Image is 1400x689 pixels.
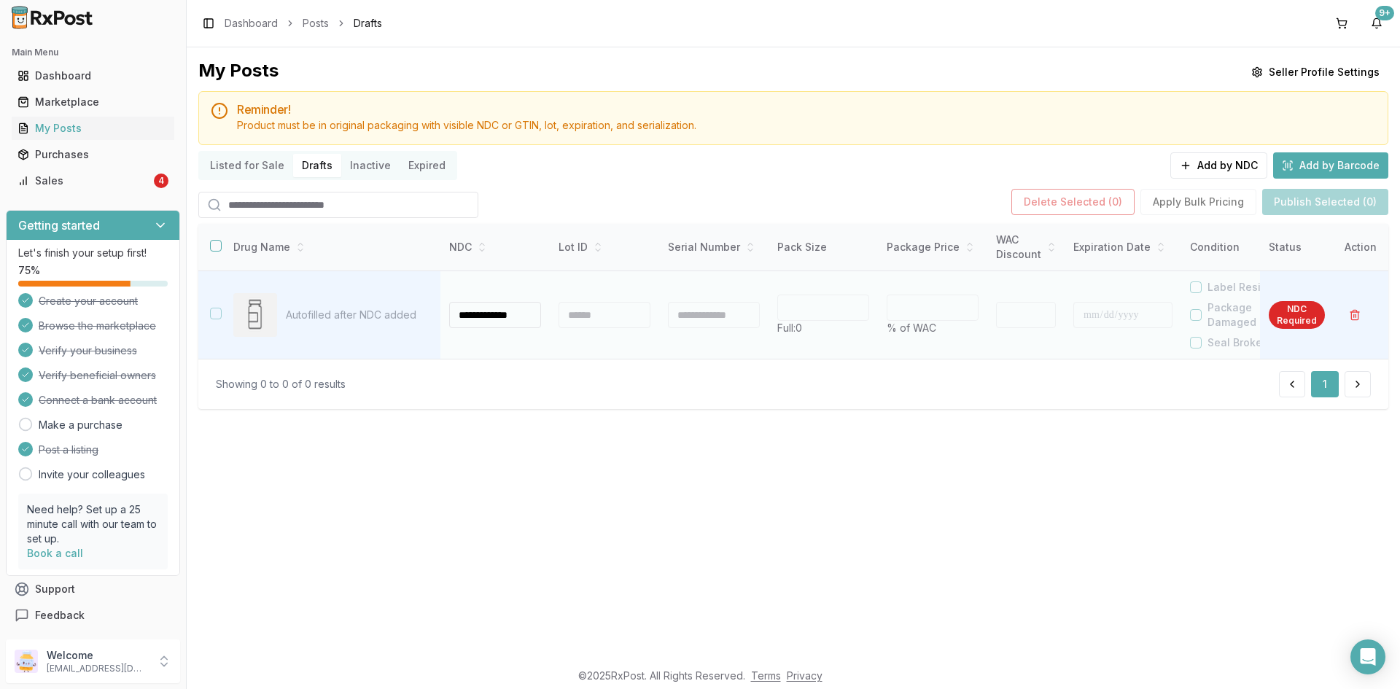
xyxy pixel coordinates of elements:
[6,64,180,87] button: Dashboard
[12,141,174,168] a: Purchases
[18,217,100,234] h3: Getting started
[787,669,822,682] a: Privacy
[293,154,341,177] button: Drafts
[39,467,145,482] a: Invite your colleagues
[15,650,38,673] img: User avatar
[887,240,979,254] div: Package Price
[777,322,802,334] span: Full: 0
[47,663,148,674] p: [EMAIL_ADDRESS][DOMAIN_NAME]
[1269,301,1325,329] div: NDC Required
[1273,152,1388,179] button: Add by Barcode
[303,16,329,31] a: Posts
[198,59,279,85] div: My Posts
[18,263,40,278] span: 75 %
[27,547,83,559] a: Book a call
[17,121,168,136] div: My Posts
[12,168,174,194] a: Sales4
[559,240,650,254] div: Lot ID
[12,115,174,141] a: My Posts
[6,169,180,192] button: Sales4
[1207,280,1280,295] label: Label Residue
[6,143,180,166] button: Purchases
[286,308,429,322] p: Autofilled after NDC added
[12,47,174,58] h2: Main Menu
[39,443,98,457] span: Post a listing
[6,117,180,140] button: My Posts
[1350,639,1385,674] div: Open Intercom Messenger
[39,319,156,333] span: Browse the marketplace
[1242,59,1388,85] button: Seller Profile Settings
[216,377,346,392] div: Showing 0 to 0 of 0 results
[449,240,541,254] div: NDC
[47,648,148,663] p: Welcome
[354,16,382,31] span: Drafts
[233,240,429,254] div: Drug Name
[6,90,180,114] button: Marketplace
[1170,152,1267,179] button: Add by NDC
[12,89,174,115] a: Marketplace
[233,293,277,337] img: Drug Image
[996,233,1056,262] div: WAC Discount
[6,576,180,602] button: Support
[6,6,99,29] img: RxPost Logo
[769,224,878,271] th: Pack Size
[6,602,180,628] button: Feedback
[1260,224,1334,271] th: Status
[237,118,1376,133] div: Product must be in original packaging with visible NDC or GTIN, lot, expiration, and serialization.
[1311,371,1339,397] button: 1
[1181,224,1291,271] th: Condition
[1333,224,1388,271] th: Action
[341,154,400,177] button: Inactive
[1207,300,1291,330] label: Package Damaged
[12,63,174,89] a: Dashboard
[1365,12,1388,35] button: 9+
[39,368,156,383] span: Verify beneficial owners
[225,16,278,31] a: Dashboard
[17,69,168,83] div: Dashboard
[39,418,122,432] a: Make a purchase
[887,322,936,334] span: % of WAC
[39,393,157,408] span: Connect a bank account
[27,502,159,546] p: Need help? Set up a 25 minute call with our team to set up.
[1342,302,1368,328] button: Delete
[39,343,137,358] span: Verify your business
[39,294,138,308] span: Create your account
[18,246,168,260] p: Let's finish your setup first!
[17,147,168,162] div: Purchases
[17,95,168,109] div: Marketplace
[1375,6,1394,20] div: 9+
[35,608,85,623] span: Feedback
[751,669,781,682] a: Terms
[400,154,454,177] button: Expired
[237,104,1376,115] h5: Reminder!
[201,154,293,177] button: Listed for Sale
[1073,240,1172,254] div: Expiration Date
[17,174,151,188] div: Sales
[225,16,382,31] nav: breadcrumb
[1207,335,1269,350] label: Seal Broken
[154,174,168,188] div: 4
[668,240,760,254] div: Serial Number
